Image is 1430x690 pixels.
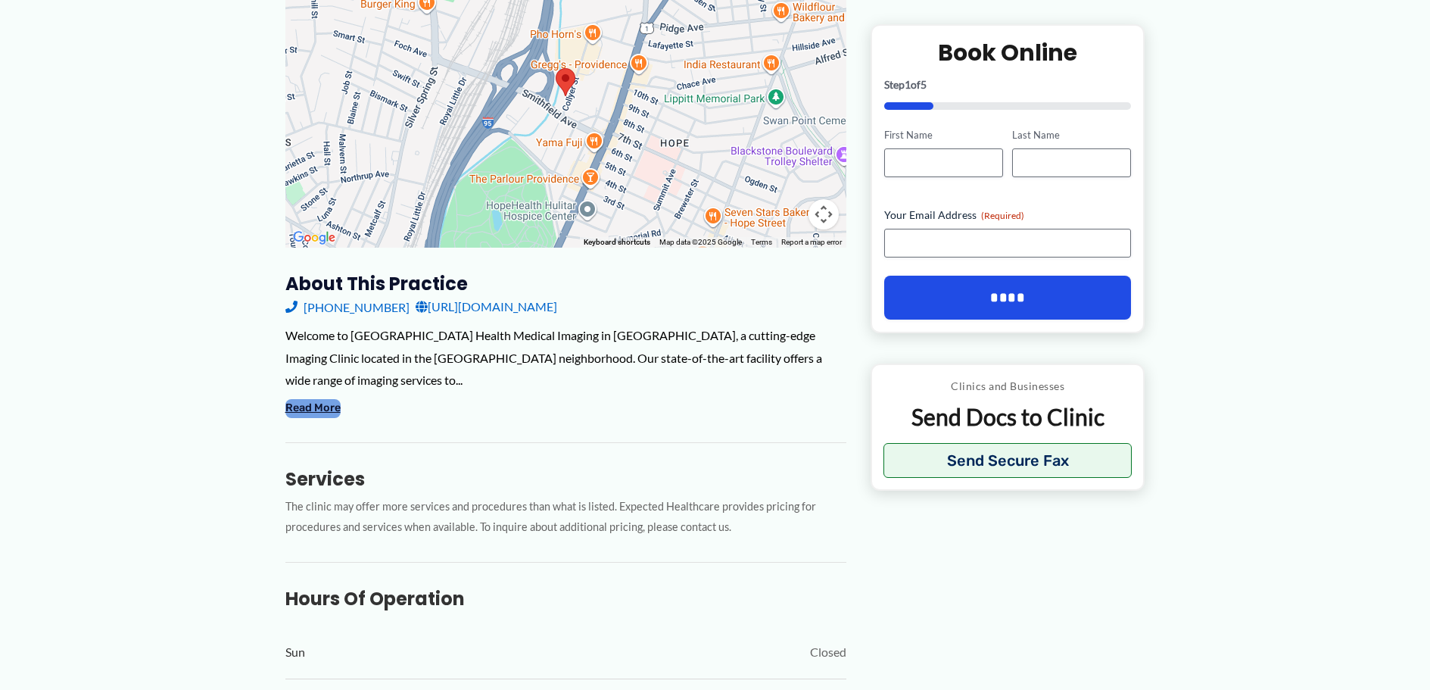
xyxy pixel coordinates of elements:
a: Open this area in Google Maps (opens a new window) [289,228,339,248]
button: Map camera controls [808,199,839,229]
p: The clinic may offer more services and procedures than what is listed. Expected Healthcare provid... [285,497,846,538]
a: [URL][DOMAIN_NAME] [416,295,557,318]
p: Step of [884,80,1132,90]
label: Your Email Address [884,208,1132,223]
span: (Required) [981,210,1024,221]
a: Terms (opens in new tab) [751,238,772,246]
span: Sun [285,641,305,663]
button: Read More [285,399,341,417]
a: [PHONE_NUMBER] [285,295,410,318]
span: 1 [905,78,911,91]
h3: Services [285,467,846,491]
span: Map data ©2025 Google [659,238,742,246]
span: Closed [810,641,846,663]
img: Google [289,228,339,248]
button: Send Secure Fax [883,443,1132,478]
p: Send Docs to Clinic [883,402,1132,432]
a: Report a map error [781,238,842,246]
div: Welcome to [GEOGRAPHIC_DATA] Health Medical Imaging in [GEOGRAPHIC_DATA], a cutting-edge Imaging ... [285,324,846,392]
h2: Book Online [884,38,1132,67]
h3: Hours of Operation [285,587,846,610]
label: First Name [884,128,1003,142]
button: Keyboard shortcuts [584,237,650,248]
h3: About this practice [285,272,846,295]
p: Clinics and Businesses [883,376,1132,396]
label: Last Name [1012,128,1131,142]
span: 5 [921,78,927,91]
